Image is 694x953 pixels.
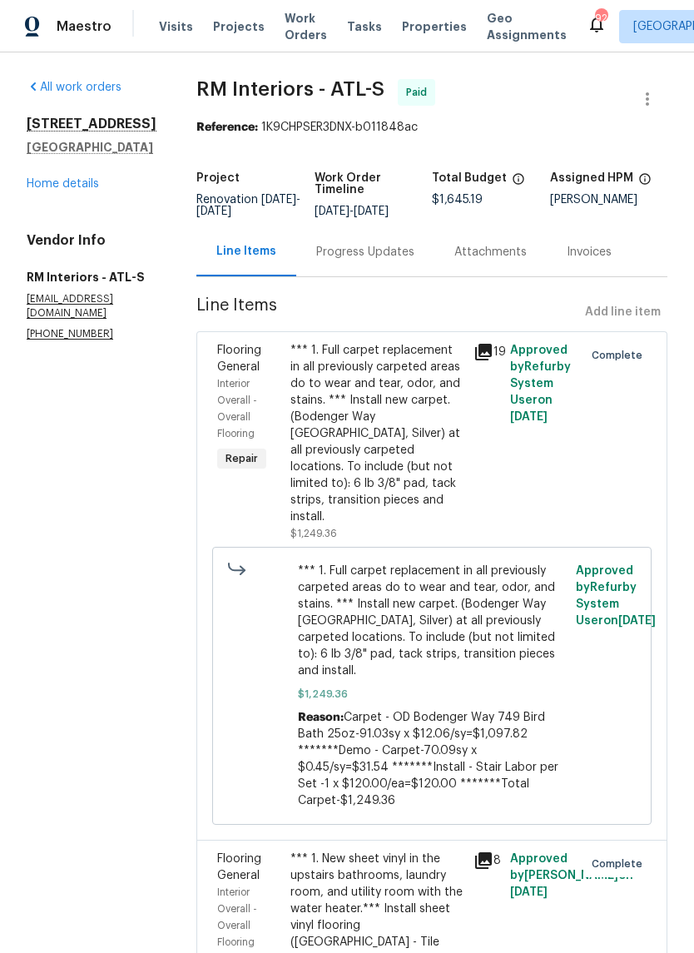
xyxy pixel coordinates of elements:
span: Work Orders [285,10,327,43]
span: Interior Overall - Overall Flooring [217,379,257,439]
span: - [196,194,300,217]
span: [DATE] [510,411,548,423]
div: Progress Updates [316,244,414,261]
span: Properties [402,18,467,35]
span: *** 1. Full carpet replacement in all previously carpeted areas do to wear and tear, odor, and st... [298,563,567,679]
h5: RM Interiors - ATL-S [27,269,156,285]
div: 1K9CHPSER3DNX-b011848ac [196,119,667,136]
span: Complete [592,347,649,364]
div: [PERSON_NAME] [550,194,668,206]
span: RM Interiors - ATL-S [196,79,384,99]
span: Flooring General [217,345,261,373]
span: Reason: [298,712,344,723]
span: [DATE] [315,206,349,217]
span: Carpet - OD Bodenger Way 749 Bird Bath 25oz-91.03sy x $12.06/sy=$1,097.82 *******Demo - Carpet-70... [298,712,558,807]
div: *** 1. Full carpet replacement in all previously carpeted areas do to wear and tear, odor, and st... [290,342,463,525]
span: Repair [219,450,265,467]
span: [DATE] [354,206,389,217]
div: Invoices [567,244,612,261]
span: Approved by [PERSON_NAME] on [510,853,633,898]
span: [DATE] [261,194,296,206]
h5: Project [196,172,240,184]
span: Renovation [196,194,300,217]
span: The total cost of line items that have been proposed by Opendoor. This sum includes line items th... [512,172,525,194]
span: Paid [406,84,434,101]
span: Visits [159,18,193,35]
span: Flooring General [217,853,261,881]
h5: Work Order Timeline [315,172,433,196]
span: Tasks [347,21,382,32]
b: Reference: [196,122,258,133]
span: Line Items [196,297,578,328]
span: Projects [213,18,265,35]
span: [DATE] [196,206,231,217]
h5: Total Budget [432,172,507,184]
span: [DATE] [618,615,656,627]
span: $1,645.19 [432,194,483,206]
span: $1,249.36 [298,686,567,702]
div: 92 [595,10,607,27]
span: Complete [592,856,649,872]
a: Home details [27,178,99,190]
span: - [315,206,389,217]
span: Approved by Refurby System User on [510,345,571,423]
a: All work orders [27,82,121,93]
span: Maestro [57,18,112,35]
span: Geo Assignments [487,10,567,43]
div: Line Items [216,243,276,260]
h5: Assigned HPM [550,172,633,184]
span: $1,249.36 [290,529,337,539]
h4: Vendor Info [27,232,156,249]
span: The hpm assigned to this work order. [638,172,652,194]
span: Approved by Refurby System User on [576,565,656,627]
div: 19 [473,342,500,362]
div: Attachments [454,244,527,261]
span: [DATE] [510,886,548,898]
div: 8 [473,851,500,871]
span: Interior Overall - Overall Flooring [217,887,257,947]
